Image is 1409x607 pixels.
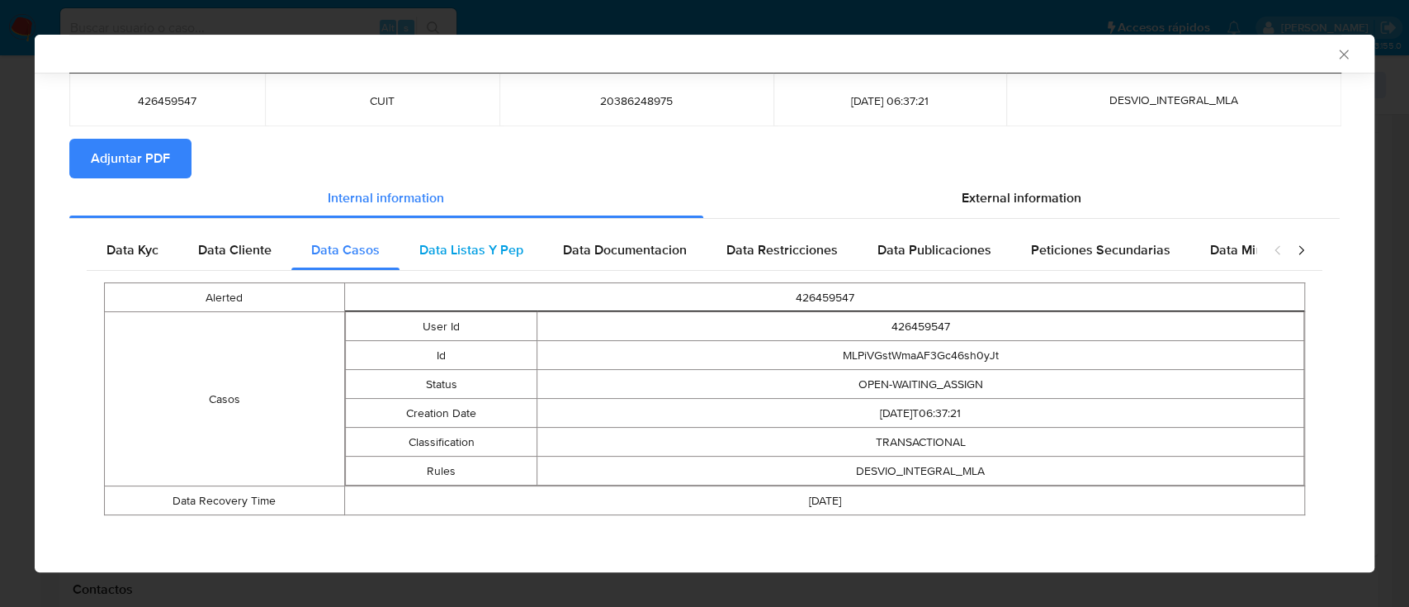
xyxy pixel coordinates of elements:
[1031,240,1170,259] span: Peticiones Secundarias
[345,428,537,457] td: Classification
[537,428,1304,457] td: TRANSACTIONAL
[1210,240,1301,259] span: Data Minoridad
[89,93,245,108] span: 426459547
[962,188,1081,207] span: External information
[1336,46,1350,61] button: Cerrar ventana
[345,341,537,370] td: Id
[519,93,754,108] span: 20386248975
[877,240,991,259] span: Data Publicaciones
[537,399,1304,428] td: [DATE]T06:37:21
[198,240,272,259] span: Data Cliente
[726,240,838,259] span: Data Restricciones
[345,312,537,341] td: User Id
[105,312,345,486] td: Casos
[344,283,1304,312] td: 426459547
[345,399,537,428] td: Creation Date
[311,240,380,259] span: Data Casos
[69,178,1340,218] div: Detailed info
[1109,92,1238,108] span: DESVIO_INTEGRAL_MLA
[344,486,1304,515] td: [DATE]
[563,240,687,259] span: Data Documentacion
[419,240,523,259] span: Data Listas Y Pep
[105,486,345,515] td: Data Recovery Time
[345,370,537,399] td: Status
[537,312,1304,341] td: 426459547
[69,139,191,178] button: Adjuntar PDF
[91,140,170,177] span: Adjuntar PDF
[537,457,1304,486] td: DESVIO_INTEGRAL_MLA
[285,93,480,108] span: CUIT
[105,283,345,312] td: Alerted
[537,370,1304,399] td: OPEN-WAITING_ASSIGN
[87,230,1256,270] div: Detailed internal info
[537,341,1304,370] td: MLPiVGstWmaAF3Gc46sh0yJt
[345,457,537,486] td: Rules
[793,93,986,108] span: [DATE] 06:37:21
[328,188,444,207] span: Internal information
[106,240,158,259] span: Data Kyc
[35,35,1374,572] div: closure-recommendation-modal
